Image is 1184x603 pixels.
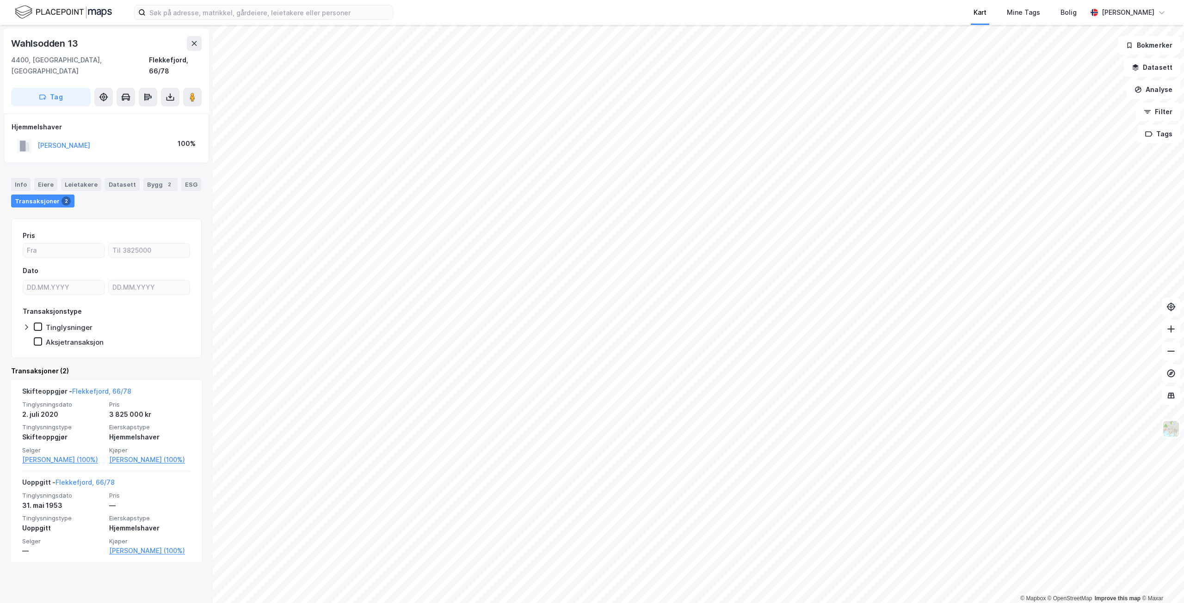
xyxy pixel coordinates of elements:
div: 2. juli 2020 [22,409,104,420]
div: Hjemmelshaver [12,122,201,133]
span: Kjøper [109,537,191,545]
div: 2 [62,196,71,206]
button: Bokmerker [1118,36,1180,55]
a: OpenStreetMap [1048,595,1092,602]
span: Pris [109,492,191,499]
div: Tinglysninger [46,323,92,332]
div: Datasett [105,178,140,191]
span: Tinglysningstype [22,514,104,522]
span: Selger [22,446,104,454]
div: Hjemmelshaver [109,432,191,443]
div: Kontrollprogram for chat [1138,559,1184,603]
div: 2 [165,180,174,189]
div: Eiere [34,178,57,191]
a: [PERSON_NAME] (100%) [109,545,191,556]
button: Datasett [1124,58,1180,77]
a: Improve this map [1095,595,1141,602]
input: DD.MM.YYYY [109,280,190,294]
span: Selger [22,537,104,545]
div: Skifteoppgjør - [22,386,131,401]
input: DD.MM.YYYY [23,280,104,294]
span: Tinglysningsdato [22,492,104,499]
div: 3 825 000 kr [109,409,191,420]
input: Søk på adresse, matrikkel, gårdeiere, leietakere eller personer [146,6,393,19]
div: Bygg [143,178,178,191]
button: Tag [11,88,91,106]
button: Tags [1137,125,1180,143]
div: Aksjetransaksjon [46,338,104,347]
a: Flekkefjord, 66/78 [72,387,131,395]
div: Bolig [1061,7,1077,18]
span: Eierskapstype [109,423,191,431]
div: Pris [23,230,35,241]
div: Leietakere [61,178,101,191]
a: Flekkefjord, 66/78 [55,478,115,486]
span: Kjøper [109,446,191,454]
div: 4400, [GEOGRAPHIC_DATA], [GEOGRAPHIC_DATA] [11,55,149,77]
span: Tinglysningsdato [22,401,104,408]
div: Transaksjoner (2) [11,365,202,377]
div: Uoppgitt [22,523,104,534]
div: Transaksjonstype [23,306,82,317]
div: Wahlsodden 13 [11,36,80,51]
div: Uoppgitt - [22,477,115,492]
div: ESG [181,178,201,191]
button: Analyse [1127,80,1180,99]
div: Flekkefjord, 66/78 [149,55,202,77]
span: Tinglysningstype [22,423,104,431]
div: Transaksjoner [11,195,74,207]
span: Eierskapstype [109,514,191,522]
div: Info [11,178,31,191]
a: [PERSON_NAME] (100%) [109,454,191,465]
div: Skifteoppgjør [22,432,104,443]
div: — [22,545,104,556]
img: logo.f888ab2527a4732fd821a326f86c7f29.svg [15,4,112,20]
iframe: Chat Widget [1138,559,1184,603]
img: Z [1162,420,1180,438]
div: — [109,500,191,511]
input: Fra [23,244,104,257]
div: 100% [178,138,196,149]
button: Filter [1136,103,1180,121]
div: Kart [974,7,987,18]
div: [PERSON_NAME] [1102,7,1154,18]
div: Dato [23,265,38,276]
input: Til 3825000 [109,244,190,257]
span: Pris [109,401,191,408]
div: Mine Tags [1007,7,1040,18]
div: Hjemmelshaver [109,523,191,534]
a: [PERSON_NAME] (100%) [22,454,104,465]
a: Mapbox [1020,595,1046,602]
div: 31. mai 1953 [22,500,104,511]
